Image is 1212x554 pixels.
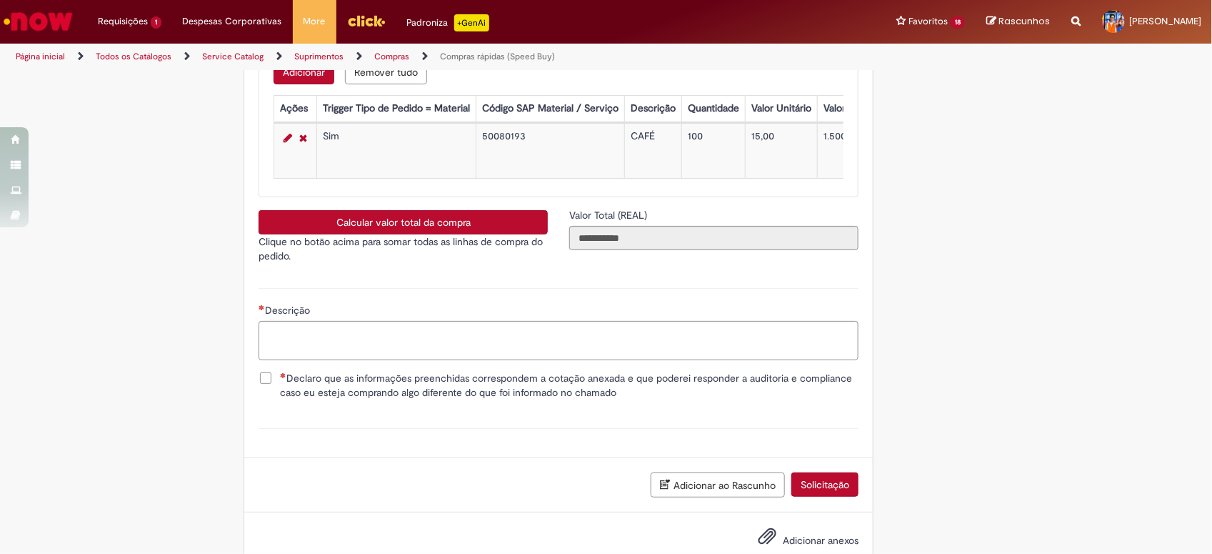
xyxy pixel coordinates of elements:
a: Remover linha 1 [296,129,311,147]
td: Sim [317,124,476,179]
span: Descrição [265,304,313,317]
ul: Trilhas de página [11,44,797,70]
th: Trigger Tipo de Pedido = Material [317,96,476,122]
span: Necessários [280,372,286,378]
label: Somente leitura - Valor Total (REAL) [569,208,650,222]
button: Add a row for Lista de Itens [274,60,334,84]
textarea: Descrição [259,321,858,360]
span: More [304,14,326,29]
span: 1 [151,16,161,29]
input: Valor Total (REAL) [569,226,858,250]
a: Todos os Catálogos [96,51,171,62]
button: Solicitação [791,473,858,497]
button: Adicionar ao Rascunho [651,473,785,498]
span: Rascunhos [998,14,1050,28]
span: Declaro que as informações preenchidas correspondem a cotação anexada e que poderei responder a a... [280,371,858,400]
td: CAFÉ [625,124,682,179]
img: ServiceNow [1,7,75,36]
span: Necessários [259,305,265,310]
td: 100 [682,124,746,179]
a: Rascunhos [986,15,1050,29]
a: Página inicial [16,51,65,62]
span: [PERSON_NAME] [1129,15,1201,27]
a: Service Catalog [202,51,264,62]
td: 1.500,00 [818,124,909,179]
th: Ações [274,96,317,122]
a: Compras rápidas (Speed Buy) [440,51,555,62]
img: click_logo_yellow_360x200.png [347,10,386,31]
a: Suprimentos [294,51,344,62]
span: Favoritos [908,14,948,29]
span: Despesas Corporativas [183,14,282,29]
span: 18 [951,16,965,29]
p: Clique no botão acima para somar todas as linhas de compra do pedido. [259,234,548,263]
th: Código SAP Material / Serviço [476,96,625,122]
span: Requisições [98,14,148,29]
th: Valor Total Moeda [818,96,909,122]
div: Padroniza [407,14,489,31]
th: Descrição [625,96,682,122]
a: Editar Linha 1 [280,129,296,147]
th: Valor Unitário [746,96,818,122]
td: 15,00 [746,124,818,179]
span: Somente leitura - Valor Total (REAL) [569,209,650,222]
td: 50080193 [476,124,625,179]
th: Quantidade [682,96,746,122]
a: Compras [374,51,409,62]
button: Remove all rows for Lista de Itens [345,60,427,84]
button: Calcular valor total da compra [259,210,548,234]
span: Adicionar anexos [783,534,858,547]
p: +GenAi [454,14,489,31]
